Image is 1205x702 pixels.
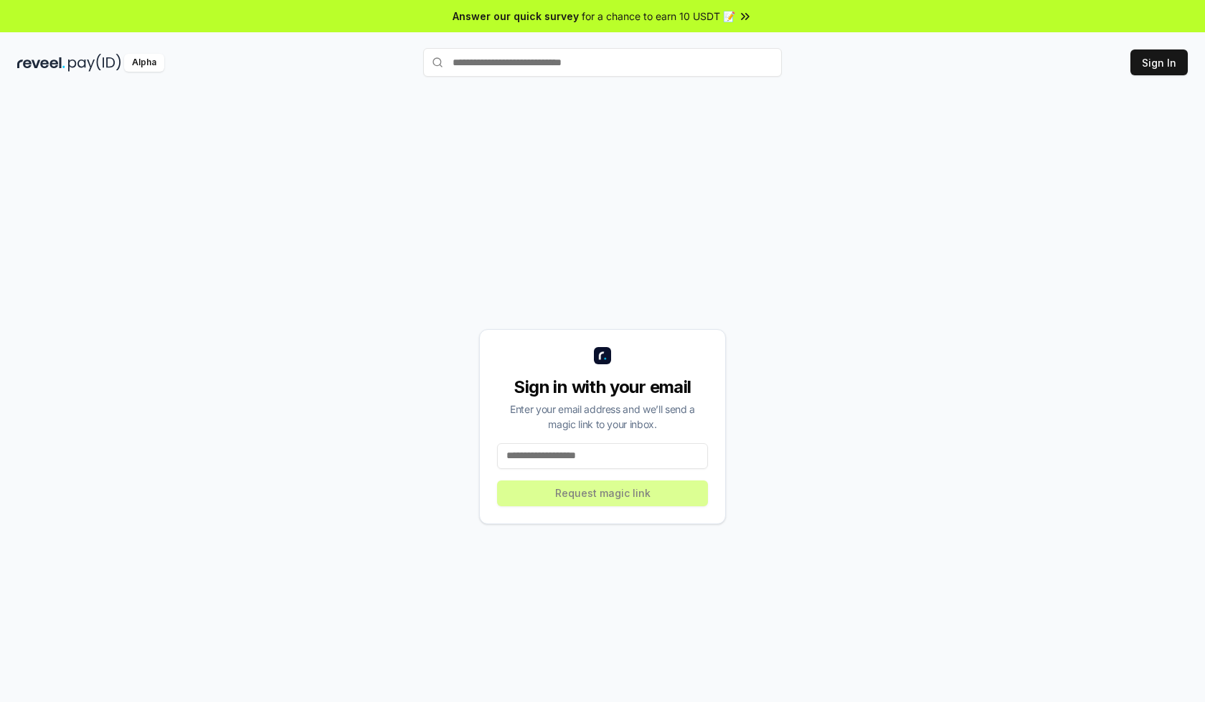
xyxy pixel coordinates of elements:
[497,402,708,432] div: Enter your email address and we’ll send a magic link to your inbox.
[453,9,579,24] span: Answer our quick survey
[1130,49,1188,75] button: Sign In
[497,376,708,399] div: Sign in with your email
[68,54,121,72] img: pay_id
[594,347,611,364] img: logo_small
[124,54,164,72] div: Alpha
[582,9,735,24] span: for a chance to earn 10 USDT 📝
[17,54,65,72] img: reveel_dark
